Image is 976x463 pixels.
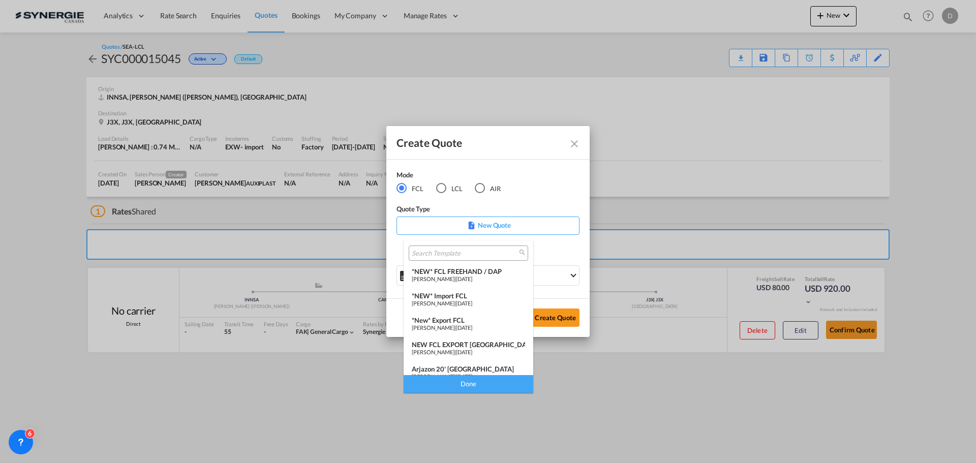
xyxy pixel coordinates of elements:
span: [DATE] [456,275,472,282]
div: *NEW* Import FCL [412,292,525,300]
div: | [412,373,525,380]
div: Done [404,375,533,393]
div: NEW FCL EXPORT [GEOGRAPHIC_DATA] [412,341,525,349]
span: [PERSON_NAME] [412,373,454,380]
span: [PERSON_NAME] [412,300,454,306]
div: | [412,349,525,355]
span: [PERSON_NAME] [412,324,454,331]
span: [DATE] [456,300,472,306]
span: [DATE] [456,373,472,380]
span: [PERSON_NAME] [412,349,454,355]
span: [DATE] [456,349,472,355]
div: *NEW* FCL FREEHAND / DAP [412,267,525,275]
span: [PERSON_NAME] [412,275,454,282]
md-icon: icon-magnify [518,249,526,256]
div: | [412,300,525,306]
div: | [412,275,525,282]
input: Search Template [412,249,517,258]
div: *New* Export FCL [412,316,525,324]
div: | [412,324,525,331]
span: [DATE] [456,324,472,331]
div: Arjazon 20' [GEOGRAPHIC_DATA] [412,365,525,373]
